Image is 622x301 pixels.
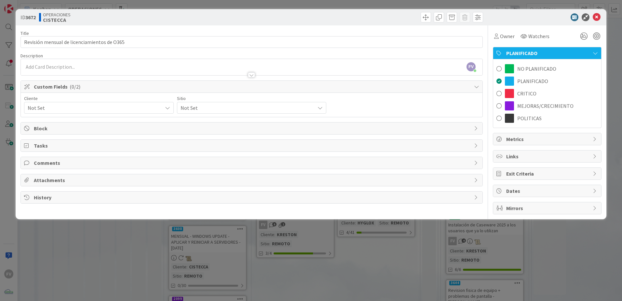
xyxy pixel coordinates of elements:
[20,36,483,48] input: type card name here...
[506,170,589,178] span: Exit Criteria
[34,159,471,167] span: Comments
[34,124,471,132] span: Block
[43,12,71,17] span: OPERACIONES
[177,96,327,101] div: Sitio
[517,102,574,110] span: MEJORAS/CRECIMIENTO
[28,103,159,112] span: Not Set
[517,77,548,85] span: PLANIFICADO
[517,114,542,122] span: POLITICAS
[506,152,589,160] span: Links
[20,13,36,21] span: ID
[506,49,589,57] span: PLANIFICADO
[517,90,536,97] span: CRITICO
[34,176,471,184] span: Attachments
[506,187,589,195] span: Dates
[34,142,471,150] span: Tasks
[506,204,589,212] span: Mirrors
[25,14,36,21] b: 3672
[24,96,174,101] div: Cliente
[34,193,471,201] span: History
[34,83,471,91] span: Custom Fields
[500,32,515,40] span: Owner
[20,30,29,36] label: Title
[528,32,549,40] span: Watchers
[181,103,312,112] span: Not Set
[517,65,556,73] span: NO PLANIFICADO
[70,83,80,90] span: ( 0/2 )
[466,62,476,71] span: FV
[20,53,43,59] span: Description
[506,135,589,143] span: Metrics
[43,17,71,22] b: CISTECCA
